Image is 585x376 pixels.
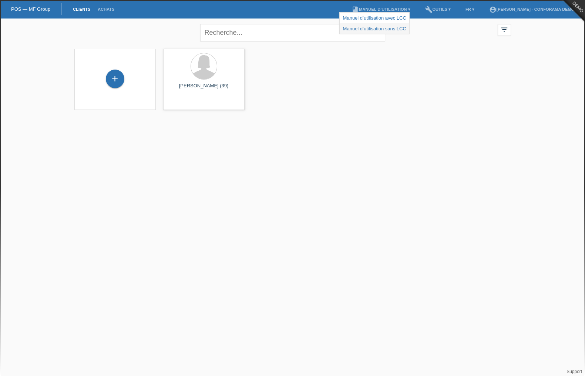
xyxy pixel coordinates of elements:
div: [PERSON_NAME] (39) [169,83,239,95]
input: Recherche... [200,24,385,41]
a: Manuel d’utilisation sans LCC [343,26,406,31]
i: book [352,6,359,13]
a: FR ▾ [462,7,478,11]
a: buildOutils ▾ [421,7,454,11]
a: Support [566,369,582,374]
a: Clients [69,7,94,11]
i: account_circle [489,6,497,13]
a: bookManuel d’utilisation ▾ [348,7,414,11]
div: Enregistrer le client [106,73,124,85]
a: account_circle[PERSON_NAME] - Conforama Demo ▾ [485,7,581,11]
a: Achats [94,7,118,11]
i: build [425,6,432,13]
a: Manuel d’utilisation avec LCC [343,15,406,21]
a: POS — MF Group [11,6,50,12]
i: filter_list [500,26,508,34]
